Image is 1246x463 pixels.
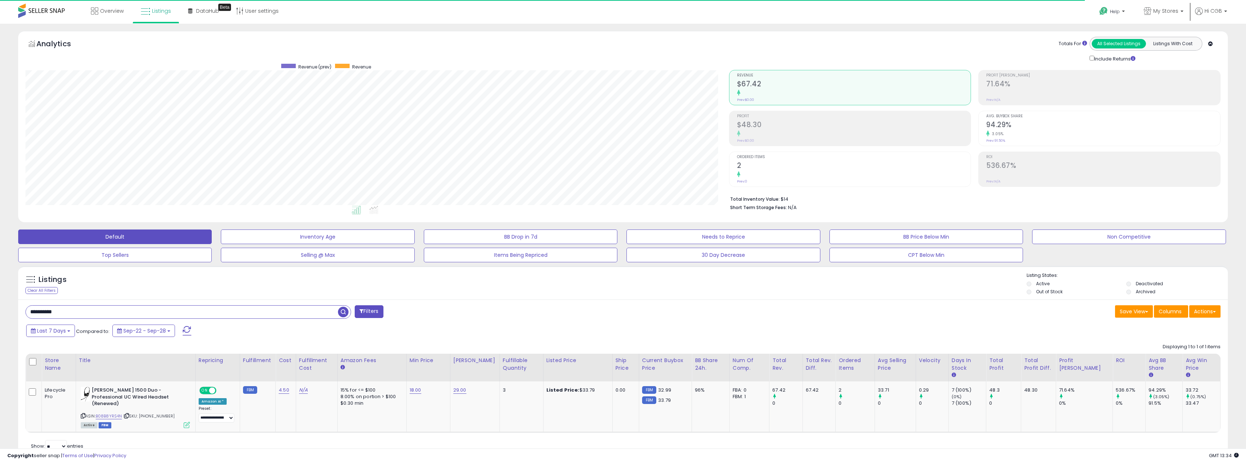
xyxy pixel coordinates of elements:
div: Velocity [919,357,946,364]
button: Filters [355,305,383,318]
b: Listed Price: [546,387,580,393]
span: Profit [737,114,971,118]
div: 0 [919,400,948,407]
div: 67.42 [772,387,802,393]
li: $14 [730,194,1215,203]
div: Ordered Items [839,357,872,372]
strong: Copyright [7,452,34,459]
span: Hi CGB [1205,7,1222,15]
div: Total Rev. Diff. [806,357,833,372]
div: 15% for <= $100 [341,387,401,393]
a: N/A [299,387,308,394]
div: Min Price [410,357,447,364]
div: 0.29 [919,387,948,393]
button: BB Price Below Min [829,229,1023,244]
div: Repricing [199,357,237,364]
div: 48.3 [989,387,1021,393]
span: Profit [PERSON_NAME] [986,74,1220,78]
button: Actions [1189,305,1221,318]
div: 7 (100%) [952,387,986,393]
button: 30 Day Decrease [626,248,820,262]
b: Total Inventory Value: [730,196,780,202]
div: $33.79 [546,387,607,393]
h2: 94.29% [986,121,1220,130]
span: 33.79 [658,397,671,404]
span: OFF [215,388,227,394]
span: Help [1110,8,1120,15]
small: (0%) [952,394,962,400]
div: 91.5% [1149,400,1182,407]
span: Compared to: [76,328,110,335]
div: Fulfillable Quantity [503,357,540,372]
small: Days In Stock. [952,372,956,378]
button: Default [18,229,212,244]
div: Displaying 1 to 1 of 1 items [1163,344,1221,350]
b: Short Term Storage Fees: [730,204,787,211]
span: 2025-10-7 13:34 GMT [1209,452,1239,459]
div: Avg Selling Price [878,357,913,372]
div: Fulfillment [243,357,272,364]
div: Total Rev. [772,357,799,372]
span: Revenue [352,64,371,70]
span: My Stores [1153,7,1178,15]
div: Lifecycle Pro [45,387,70,400]
div: 7 (100%) [952,400,986,407]
small: 3.05% [990,131,1004,137]
span: N/A [788,204,797,211]
div: 0 [878,400,916,407]
small: FBM [642,396,656,404]
button: Columns [1154,305,1188,318]
div: 0 [772,400,802,407]
h2: 536.67% [986,161,1220,171]
div: Include Returns [1084,54,1144,63]
div: Cost [279,357,293,364]
div: Ship Price [616,357,636,372]
div: 33.47 [1186,400,1220,407]
a: Privacy Policy [94,452,126,459]
button: Needs to Reprice [626,229,820,244]
div: 94.29% [1149,387,1182,393]
span: Revenue (prev) [298,64,331,70]
small: (0.75%) [1190,394,1206,400]
button: Inventory Age [221,229,414,244]
div: 0 [989,400,1021,407]
div: 2 [839,387,875,393]
i: Get Help [1099,7,1108,16]
span: Columns [1159,308,1182,315]
button: Non Competitive [1032,229,1226,244]
small: FBM [243,386,257,394]
div: Avg BB Share [1149,357,1179,372]
div: Store Name [45,357,73,372]
button: Save View [1115,305,1153,318]
div: Total Profit [989,357,1018,372]
span: ROI [986,155,1220,159]
a: Terms of Use [62,452,93,459]
div: 71.64% [1059,387,1112,393]
h2: $67.42 [737,80,971,90]
label: Archived [1136,289,1155,295]
h2: 71.64% [986,80,1220,90]
small: Prev: $0.00 [737,138,754,143]
div: Days In Stock [952,357,983,372]
div: Totals For [1059,40,1087,47]
small: Amazon Fees. [341,364,345,371]
span: | SKU: [PHONE_NUMBER] [123,413,175,419]
div: ASIN: [81,387,190,427]
div: 0.00 [616,387,633,393]
label: Active [1036,280,1050,287]
h2: $48.30 [737,121,971,130]
div: Amazon Fees [341,357,403,364]
div: FBM: 1 [733,393,764,400]
span: Avg. Buybox Share [986,114,1220,118]
small: (3.05%) [1153,394,1169,400]
a: 4.50 [279,387,289,394]
div: Clear All Filters [25,287,58,294]
div: Preset: [199,406,234,423]
small: Prev: 0 [737,179,747,184]
small: Avg BB Share. [1149,372,1153,378]
div: BB Share 24h. [695,357,726,372]
div: $0.30 min [341,400,401,407]
b: [PERSON_NAME] 1500 Duo - Professional UC Wired Headset (Renewed) [92,387,180,409]
div: FBA: 0 [733,387,764,393]
span: DataHub [196,7,219,15]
